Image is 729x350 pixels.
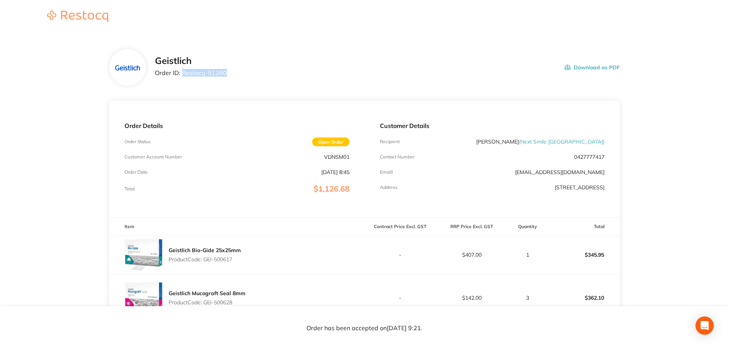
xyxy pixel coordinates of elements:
th: Contract Price Excl. GST [365,218,436,236]
p: Customer Details [380,122,605,129]
p: Product Code: GEI-500617 [169,256,241,262]
p: [DATE] 8:45 [321,169,349,175]
button: Download as PDF [565,56,620,79]
h2: Geistlich [155,56,227,66]
p: $345.95 [549,246,619,264]
div: Open Intercom Messenger [696,316,714,335]
a: Restocq logo [40,11,116,23]
p: Order Date [124,169,148,175]
p: Order Status [124,139,151,144]
p: 3 [508,295,548,301]
p: 1 [508,252,548,258]
a: Geistlich Mucograft Seal 8mm [169,290,246,297]
th: RRP Price Excl. GST [436,218,507,236]
span: Open Order [312,137,349,146]
p: Address [380,185,397,190]
p: Total [124,186,135,192]
th: Quantity [507,218,548,236]
th: Item [109,218,364,236]
p: Recipient [380,139,400,144]
img: NDJxNnBxNA [124,236,163,274]
p: - [365,252,436,258]
p: Order Details [124,122,349,129]
a: Geistlich Bio-Gide 25x25mm [169,247,241,254]
th: Total [548,218,620,236]
p: Product Code: GEI-500628 [169,299,246,305]
p: $407.00 [436,252,507,258]
span: $1,126.68 [314,184,349,193]
p: Order ID: Restocq- 91280 [155,69,227,76]
p: Order has been accepted on [DATE] 9:21 . [306,325,423,332]
img: Restocq logo [40,11,116,22]
p: [STREET_ADDRESS] [555,184,605,190]
p: $142.00 [436,295,507,301]
p: $362.10 [549,289,619,307]
img: dmE5cGxzaw [115,55,140,80]
p: 0427777417 [574,154,605,160]
p: VDNSM01 [324,154,349,160]
p: [PERSON_NAME] [476,139,605,145]
span: ( Next Smile [GEOGRAPHIC_DATA] ) [519,138,605,145]
a: [EMAIL_ADDRESS][DOMAIN_NAME] [515,169,605,176]
p: - [365,295,436,301]
p: Customer Account Number [124,154,182,160]
img: eG5ibzhiMg [124,274,163,322]
p: Emaill [380,169,393,175]
p: Contact Number [380,154,415,160]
